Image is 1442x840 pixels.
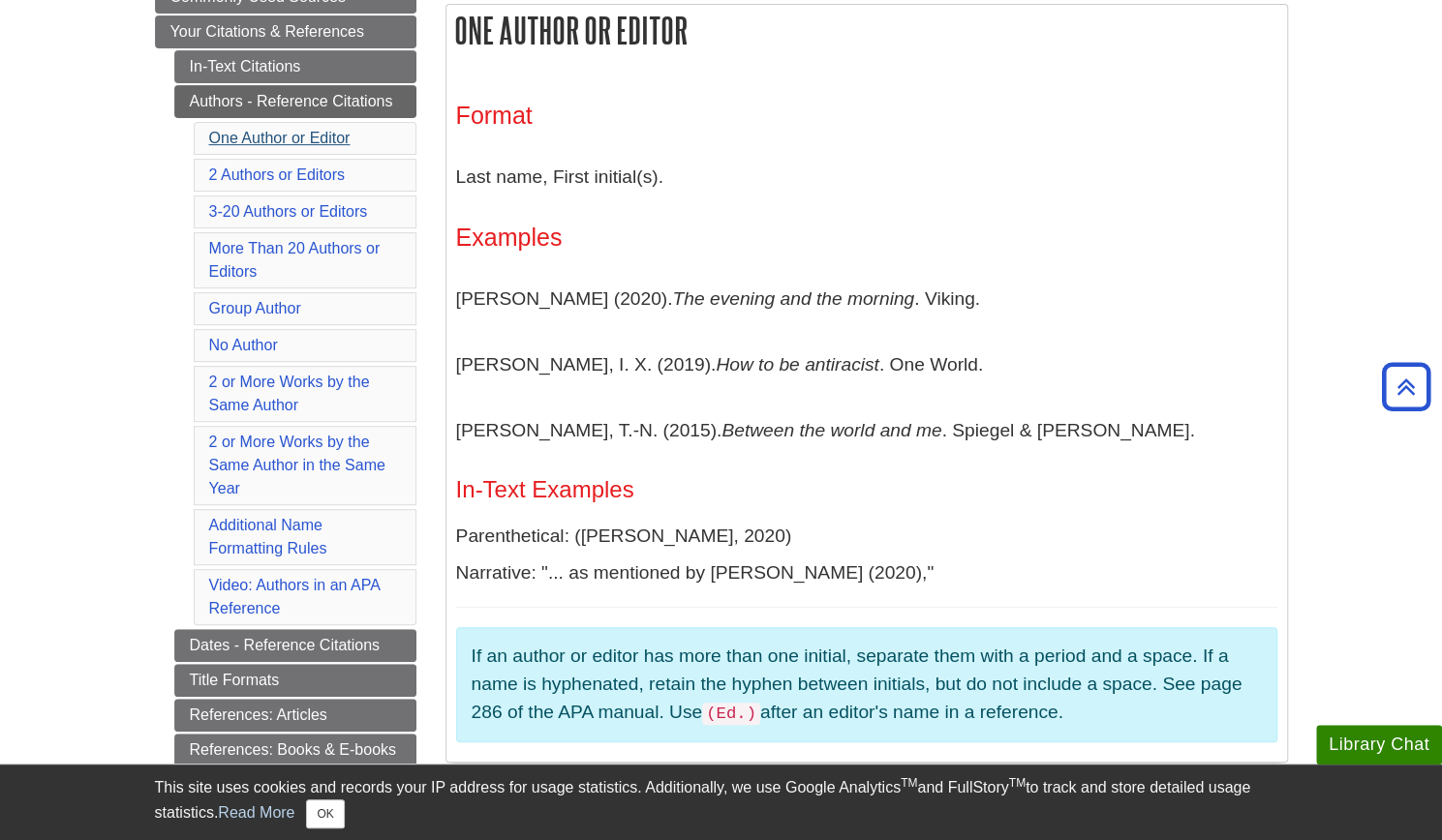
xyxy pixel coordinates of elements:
[721,420,941,440] i: Between the world and me
[901,776,917,790] sup: TM
[174,664,416,697] a: Title Formats
[456,271,1277,327] p: [PERSON_NAME] (2020). . Viking.
[209,130,351,146] a: One Author or Editor
[174,50,416,83] a: In-Text Citations
[209,434,385,496] a: 2 or More Works by the Same Author in the Same Year
[155,776,1288,828] div: This site uses cookies and records your IP address for usage statistics. Additionally, we use Goo...
[209,337,278,353] a: No Author
[446,5,1287,56] h2: One Author or Editor
[472,643,1262,727] p: If an author or editor has more than one initial, separate them with a period and a space. If a n...
[456,559,1277,587] p: Narrative: "... as mentioned by [PERSON_NAME] (2020),"
[209,166,346,183] a: 2 Authors or Editors
[306,799,344,828] button: Close
[209,577,380,616] a: Video: Authors in an APA Reference
[209,203,368,220] a: 3-20 Authors or Editors
[456,149,1277,205] p: Last name, First initial(s).
[209,374,370,413] a: 2 or More Works by the Same Author
[174,734,416,766] a: References: Books & E-books
[456,337,1277,393] p: [PERSON_NAME], I. X. (2019). . One World.
[456,224,1277,252] h3: Examples
[672,288,914,309] i: The evening and the morning
[1375,374,1437,400] a: Back to Top
[1316,725,1442,765] button: Library Chat
[174,629,416,662] a: Dates - Reference Citations
[456,523,1277,551] p: Parenthetical: ([PERSON_NAME], 2020)
[716,354,879,375] i: How to be antiracist
[702,703,760,725] code: (Ed.)
[209,300,301,316] a: Group Author
[155,15,416,48] a: Your Citations & References
[174,699,416,732] a: References: Articles
[170,23,364,40] span: Your Citations & References
[456,477,1277,502] h4: In-Text Examples
[456,403,1277,459] p: [PERSON_NAME], T.-N. (2015). . Spiegel & [PERSON_NAME].
[1009,776,1026,790] sup: TM
[174,85,416,118] a: Authors - Reference Citations
[209,517,327,556] a: Additional Name Formatting Rules
[456,102,1277,130] h3: Format
[218,804,294,821] a: Read More
[209,240,381,280] a: More Than 20 Authors or Editors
